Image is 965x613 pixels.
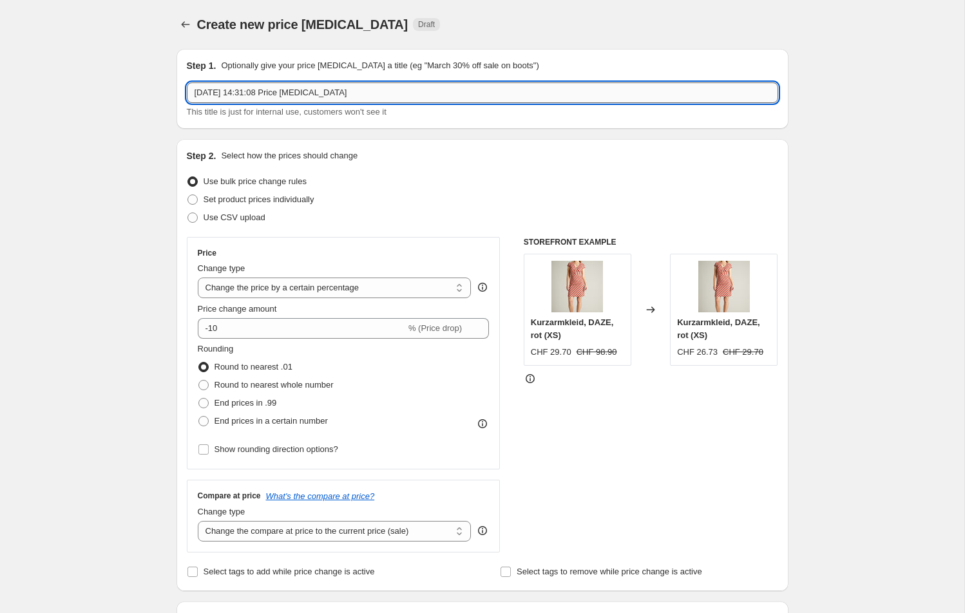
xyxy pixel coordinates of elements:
button: Price change jobs [177,15,195,33]
input: -15 [198,318,406,339]
img: cross-dress-kinglouie-toietmoi-damenmode-popcile-1_80x.jpg [551,261,603,312]
h3: Price [198,248,216,258]
span: End prices in .99 [215,398,277,408]
span: Set product prices individually [204,194,314,204]
span: Select tags to add while price change is active [204,567,375,576]
button: What's the compare at price? [266,491,375,501]
p: Select how the prices should change [221,149,358,162]
div: help [476,524,489,537]
span: Price change amount [198,304,277,314]
div: help [476,281,489,294]
span: Rounding [198,344,234,354]
span: Show rounding direction options? [215,444,338,454]
h2: Step 1. [187,59,216,72]
h3: Compare at price [198,491,261,501]
span: This title is just for internal use, customers won't see it [187,107,387,117]
img: cross-dress-kinglouie-toietmoi-damenmode-popcile-1_80x.jpg [698,261,750,312]
span: Use bulk price change rules [204,176,307,186]
div: CHF 29.70 [531,346,571,359]
p: Optionally give your price [MEDICAL_DATA] a title (eg "March 30% off sale on boots") [221,59,539,72]
span: Change type [198,507,245,516]
span: Use CSV upload [204,212,265,222]
strike: CHF 29.70 [723,346,763,359]
h6: STOREFRONT EXAMPLE [524,237,778,247]
div: CHF 26.73 [677,346,718,359]
span: End prices in a certain number [215,416,328,426]
span: Kurzarmkleid, DAZE, rot (XS) [531,317,614,340]
h2: Step 2. [187,149,216,162]
input: 30% off holiday sale [187,82,778,103]
span: Create new price [MEDICAL_DATA] [197,17,408,32]
span: Round to nearest whole number [215,380,334,390]
strike: CHF 98.90 [577,346,617,359]
span: Round to nearest .01 [215,362,292,372]
span: Kurzarmkleid, DAZE, rot (XS) [677,317,760,340]
span: Select tags to remove while price change is active [517,567,702,576]
span: Draft [418,19,435,30]
span: % (Price drop) [408,323,462,333]
span: Change type [198,263,245,273]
